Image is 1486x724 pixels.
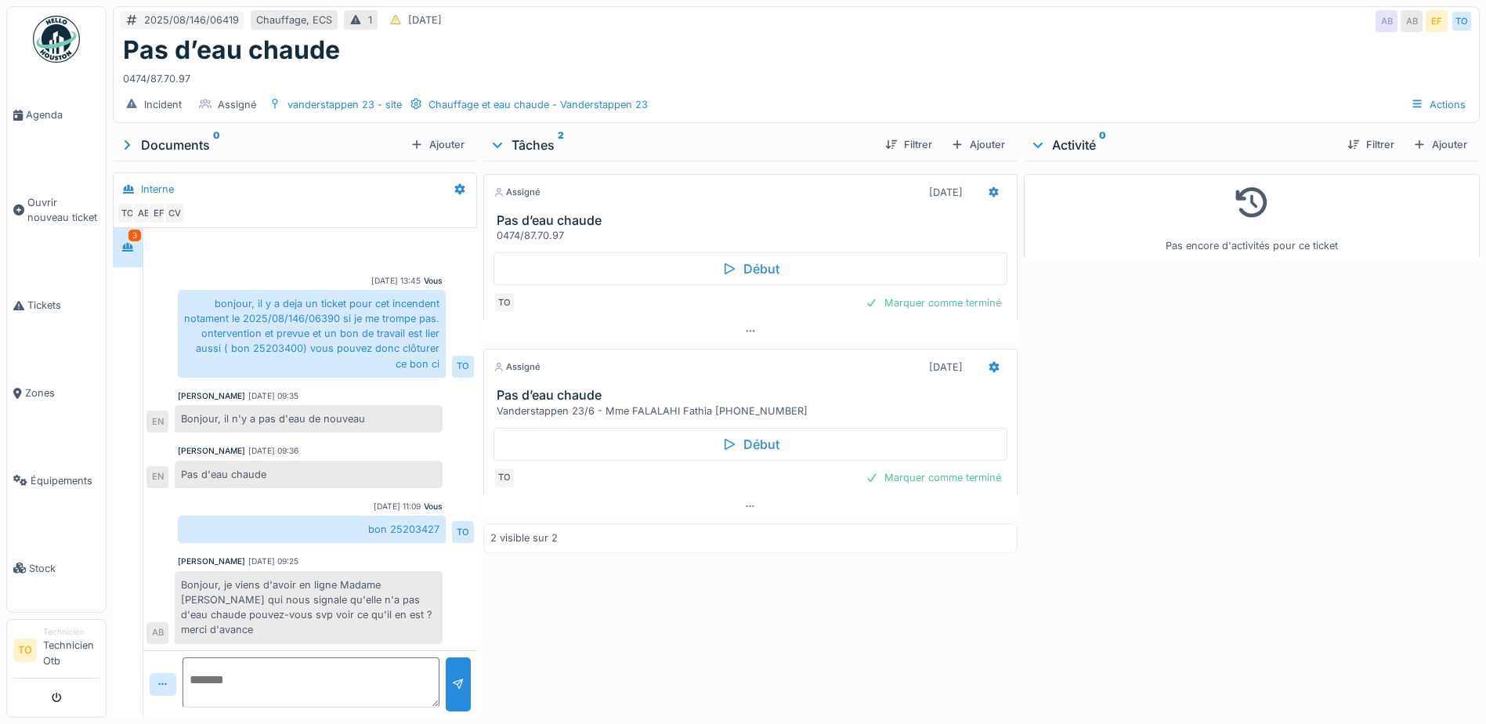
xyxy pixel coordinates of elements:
[175,461,443,488] div: Pas d'eau chaude
[408,13,442,27] div: [DATE]
[128,230,141,241] div: 3
[1426,10,1448,32] div: EF
[497,213,1011,228] h3: Pas d’eau chaude
[490,530,558,545] div: 2 visible sur 2
[404,134,471,155] div: Ajouter
[859,467,1007,488] div: Marquer comme terminé
[494,360,541,374] div: Assigné
[428,97,648,112] div: Chauffage et eau chaude - Vanderstappen 23
[164,202,186,224] div: CV
[497,228,1011,243] div: 0474/87.70.97
[1341,134,1401,155] div: Filtrer
[1034,181,1470,254] div: Pas encore d'activités pour ce ticket
[1376,10,1397,32] div: AB
[490,136,873,154] div: Tâches
[175,571,443,644] div: Bonjour, je viens d'avoir en ligne Madame [PERSON_NAME] qui nous signale qu'elle n'a pas d'eau ch...
[248,390,298,402] div: [DATE] 09:35
[7,436,106,524] a: Équipements
[132,202,154,224] div: AB
[7,524,106,612] a: Stock
[497,388,1011,403] h3: Pas d’eau chaude
[117,202,139,224] div: TO
[144,97,182,112] div: Incident
[859,292,1007,313] div: Marquer comme terminé
[31,473,99,488] span: Équipements
[146,622,168,644] div: AB
[494,467,515,489] div: TO
[494,291,515,313] div: TO
[1030,136,1335,154] div: Activité
[424,501,443,512] div: Vous
[213,136,220,154] sup: 0
[33,16,80,63] img: Badge_color-CXgf-gQk.svg
[1099,136,1106,154] sup: 0
[452,356,474,378] div: TO
[371,275,421,287] div: [DATE] 13:45
[123,65,1470,86] div: 0474/87.70.97
[218,97,256,112] div: Assigné
[494,252,1007,285] div: Début
[248,556,298,567] div: [DATE] 09:25
[287,97,402,112] div: vanderstappen 23 - site
[141,182,174,197] div: Interne
[7,262,106,349] a: Tickets
[178,290,446,378] div: bonjour, il y a deja un ticket pour cet incendent notament le 2025/08/146/06390 si je me trompe p...
[424,275,443,287] div: Vous
[452,521,474,543] div: TO
[558,136,564,154] sup: 2
[7,71,106,159] a: Agenda
[43,626,99,638] div: Technicien
[175,405,443,433] div: Bonjour, il n'y a pas d'eau de nouveau
[146,411,168,433] div: EN
[7,159,106,262] a: Ouvrir nouveau ticket
[256,13,332,27] div: Chauffage, ECS
[1401,10,1423,32] div: AB
[119,136,404,154] div: Documents
[1451,10,1473,32] div: TO
[123,35,340,65] h1: Pas d’eau chaude
[1407,134,1473,155] div: Ajouter
[929,360,963,375] div: [DATE]
[43,626,99,675] li: Technicien Otb
[497,404,1011,418] div: Vanderstappen 23/6 - Mme FALALAHI Fathia [PHONE_NUMBER]
[178,516,446,543] div: bon 25203427
[27,195,99,225] span: Ouvrir nouveau ticket
[144,13,239,27] div: 2025/08/146/06419
[374,501,421,512] div: [DATE] 11:09
[178,445,245,457] div: [PERSON_NAME]
[368,13,372,27] div: 1
[7,349,106,437] a: Zones
[178,390,245,402] div: [PERSON_NAME]
[13,626,99,679] a: TO TechnicienTechnicien Otb
[1404,93,1473,116] div: Actions
[25,386,99,400] span: Zones
[494,186,541,199] div: Assigné
[929,185,963,200] div: [DATE]
[146,466,168,488] div: EN
[27,298,99,313] span: Tickets
[945,134,1011,155] div: Ajouter
[879,134,938,155] div: Filtrer
[26,107,99,122] span: Agenda
[248,445,298,457] div: [DATE] 09:36
[148,202,170,224] div: EF
[178,556,245,567] div: [PERSON_NAME]
[13,639,37,662] li: TO
[29,561,99,576] span: Stock
[494,428,1007,461] div: Début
